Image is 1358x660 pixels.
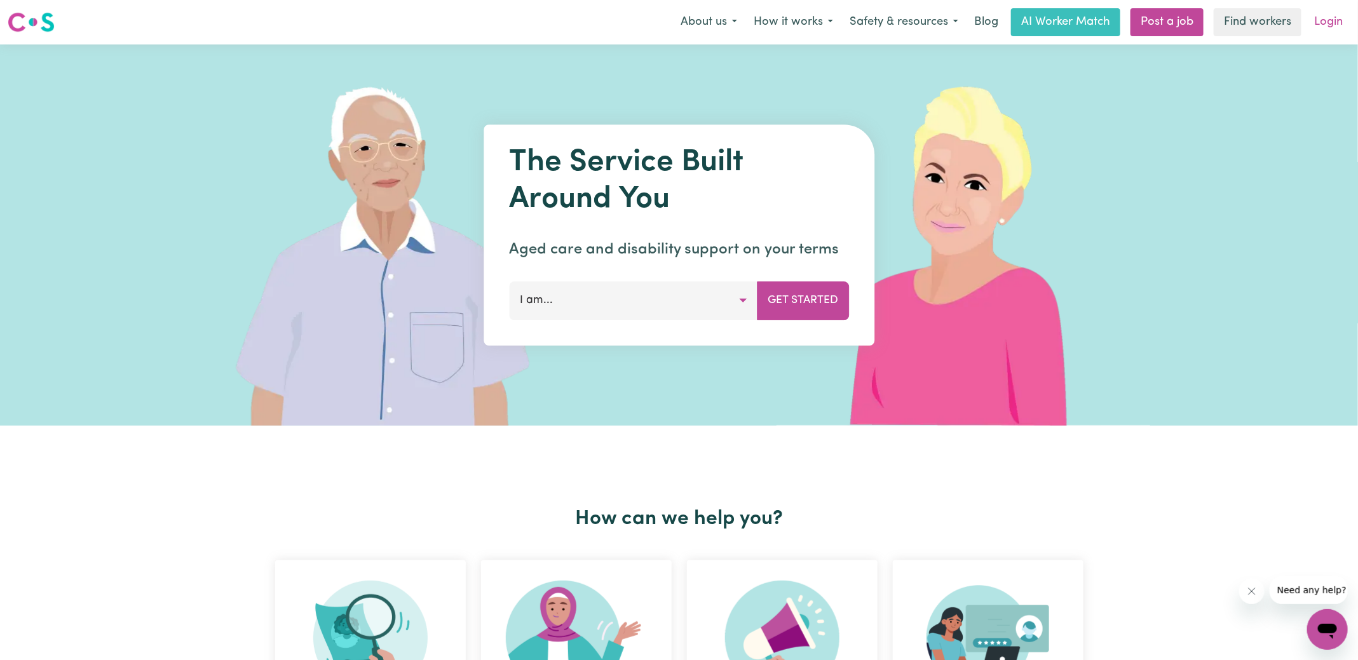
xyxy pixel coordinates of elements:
button: Safety & resources [841,9,967,36]
a: Login [1307,8,1350,36]
button: How it works [745,9,841,36]
iframe: Close message [1239,579,1265,604]
img: Careseekers logo [8,11,55,34]
button: I am... [509,281,757,320]
h2: How can we help you? [268,507,1091,531]
a: Blog [967,8,1006,36]
a: Post a job [1131,8,1204,36]
a: Careseekers logo [8,8,55,37]
p: Aged care and disability support on your terms [509,238,849,261]
iframe: Message from company [1270,576,1348,604]
button: About us [672,9,745,36]
button: Get Started [757,281,849,320]
a: Find workers [1214,8,1301,36]
a: AI Worker Match [1011,8,1120,36]
iframe: Button to launch messaging window [1307,609,1348,650]
h1: The Service Built Around You [509,145,849,218]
